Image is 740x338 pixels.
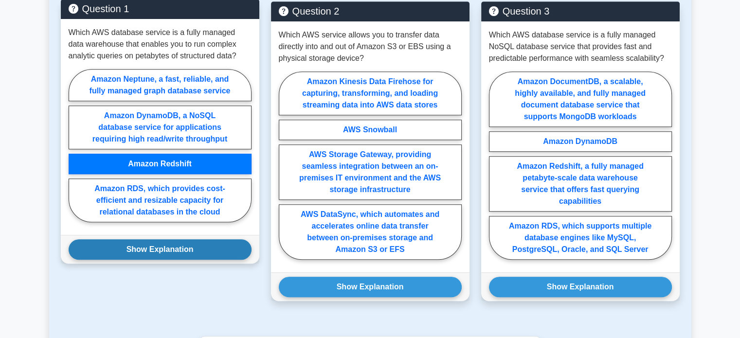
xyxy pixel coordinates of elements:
[69,154,252,174] label: Amazon Redshift
[69,3,252,15] h5: Question 1
[279,204,462,260] label: AWS DataSync, which automates and accelerates online data transfer between on-premises storage an...
[69,106,252,149] label: Amazon DynamoDB, a NoSQL database service for applications requiring high read/write throughput
[279,144,462,200] label: AWS Storage Gateway, providing seamless integration between an on-premises IT environment and the...
[489,5,672,17] h5: Question 3
[279,120,462,140] label: AWS Snowball
[489,216,672,260] label: Amazon RDS, which supports multiple database engines like MySQL, PostgreSQL, Oracle, and SQL Server
[489,131,672,152] label: Amazon DynamoDB
[489,277,672,297] button: Show Explanation
[69,27,252,62] p: Which AWS database service is a fully managed data warehouse that enables you to run complex anal...
[489,71,672,127] label: Amazon DocumentDB, a scalable, highly available, and fully managed document database service that...
[69,178,252,222] label: Amazon RDS, which provides cost-efficient and resizable capacity for relational databases in the ...
[489,29,672,64] p: Which AWS database service is a fully managed NoSQL database service that provides fast and predi...
[279,29,462,64] p: Which AWS service allows you to transfer data directly into and out of Amazon S3 or EBS using a p...
[69,239,252,260] button: Show Explanation
[279,71,462,115] label: Amazon Kinesis Data Firehose for capturing, transforming, and loading streaming data into AWS dat...
[69,69,252,101] label: Amazon Neptune, a fast, reliable, and fully managed graph database service
[279,277,462,297] button: Show Explanation
[279,5,462,17] h5: Question 2
[489,156,672,212] label: Amazon Redshift, a fully managed petabyte-scale data warehouse service that offers fast querying ...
